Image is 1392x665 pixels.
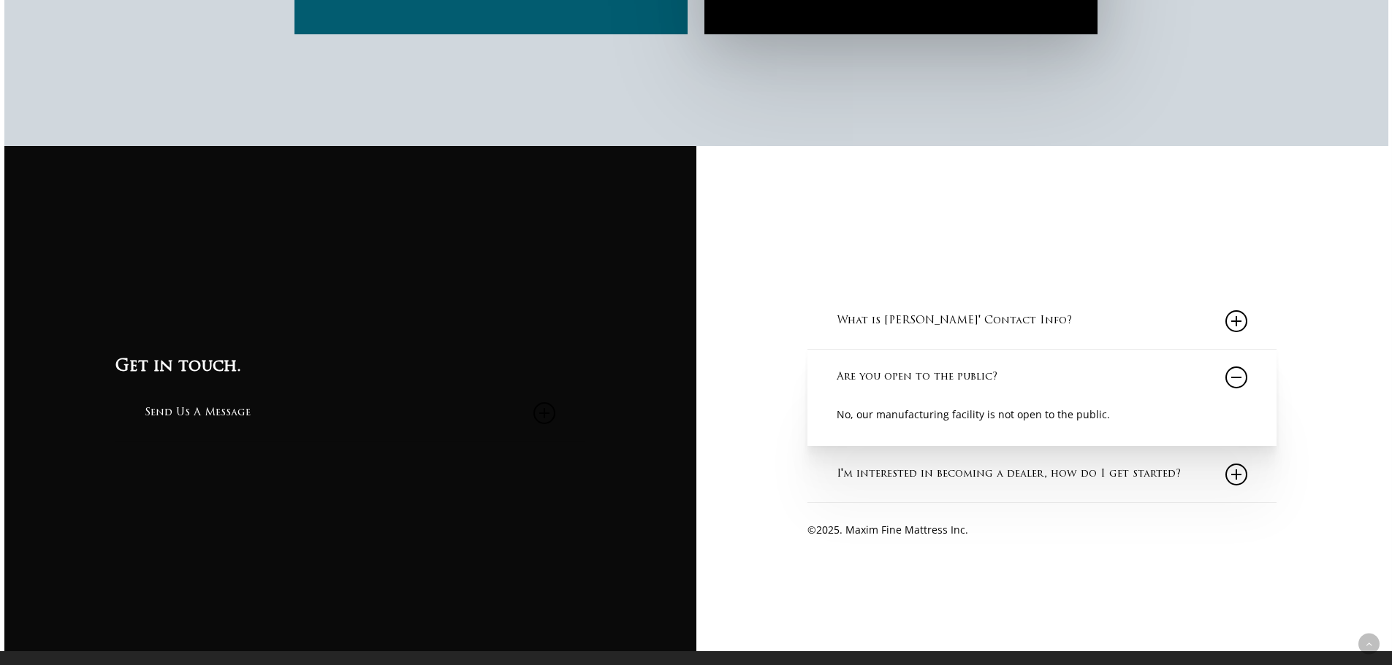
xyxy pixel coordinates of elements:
[816,523,840,537] span: 2025
[1358,634,1380,655] a: Back to top
[837,447,1247,502] a: I'm interested in becoming a dealer, how do I get started?
[807,257,962,276] a: Call [PHONE_NUMBER]
[145,385,555,441] a: Send Us A Message
[837,405,1247,424] p: No, our manufacturing facility is not open to the public.
[807,520,1277,539] p: © . Maxim Fine Mattress Inc.
[837,350,1247,405] a: Are you open to the public?
[115,355,585,380] h3: Get in touch.
[837,293,1247,349] a: What is [PERSON_NAME]' Contact Info?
